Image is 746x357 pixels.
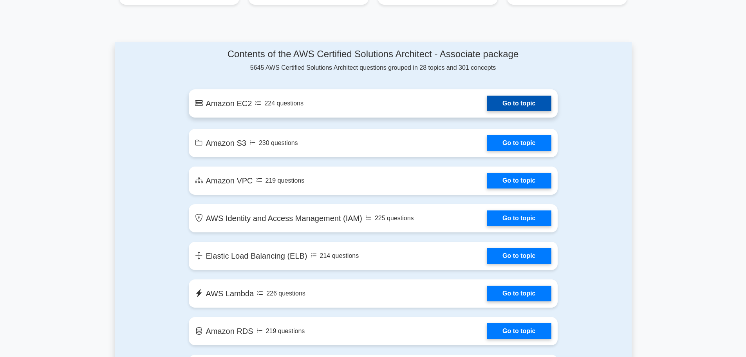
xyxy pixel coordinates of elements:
[487,286,551,301] a: Go to topic
[487,135,551,151] a: Go to topic
[189,49,558,60] h4: Contents of the AWS Certified Solutions Architect - Associate package
[487,210,551,226] a: Go to topic
[487,323,551,339] a: Go to topic
[487,173,551,188] a: Go to topic
[189,49,558,72] div: 5645 AWS Certified Solutions Architect questions grouped in 28 topics and 301 concepts
[487,96,551,111] a: Go to topic
[487,248,551,264] a: Go to topic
